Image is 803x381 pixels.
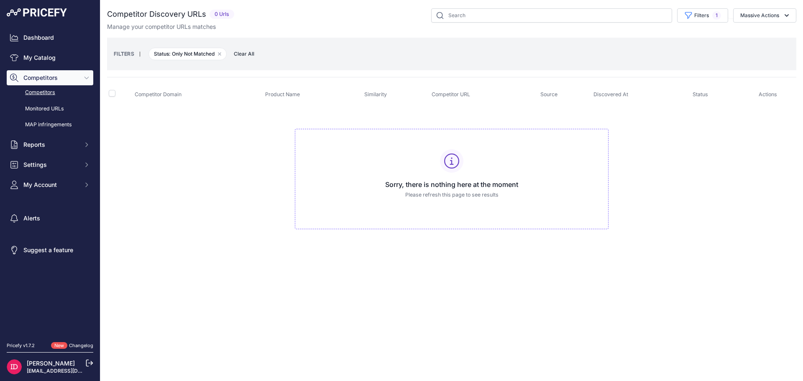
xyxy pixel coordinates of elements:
[7,30,93,332] nav: Sidebar
[759,91,777,97] span: Actions
[107,23,216,31] p: Manage your competitor URLs matches
[431,8,672,23] input: Search
[7,177,93,192] button: My Account
[265,91,300,97] span: Product Name
[7,137,93,152] button: Reports
[302,179,601,189] h3: Sorry, there is nothing here at the moment
[23,74,78,82] span: Competitors
[7,118,93,132] a: MAP infringements
[7,8,67,17] img: Pricefy Logo
[432,91,470,97] span: Competitor URL
[210,10,234,19] span: 0 Urls
[7,85,93,100] a: Competitors
[540,91,557,97] span: Source
[148,48,227,60] span: Status: Only Not Matched
[7,50,93,65] a: My Catalog
[677,8,728,23] button: Filters1
[593,91,628,97] span: Discovered At
[7,30,93,45] a: Dashboard
[693,91,708,97] span: Status
[7,243,93,258] a: Suggest a feature
[302,191,601,199] p: Please refresh this page to see results
[134,51,146,56] small: |
[7,211,93,226] a: Alerts
[114,51,134,57] small: FILTERS
[107,8,206,20] h2: Competitor Discovery URLs
[733,8,796,23] button: Massive Actions
[23,181,78,189] span: My Account
[7,102,93,116] a: Monitored URLs
[7,70,93,85] button: Competitors
[69,343,93,348] a: Changelog
[712,11,721,20] span: 1
[51,342,67,349] span: New
[23,161,78,169] span: Settings
[27,360,75,367] a: [PERSON_NAME]
[27,368,114,374] a: [EMAIL_ADDRESS][DOMAIN_NAME]
[135,91,182,97] span: Competitor Domain
[7,342,35,349] div: Pricefy v1.7.2
[23,141,78,149] span: Reports
[7,157,93,172] button: Settings
[230,50,258,58] button: Clear All
[364,91,387,97] span: Similarity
